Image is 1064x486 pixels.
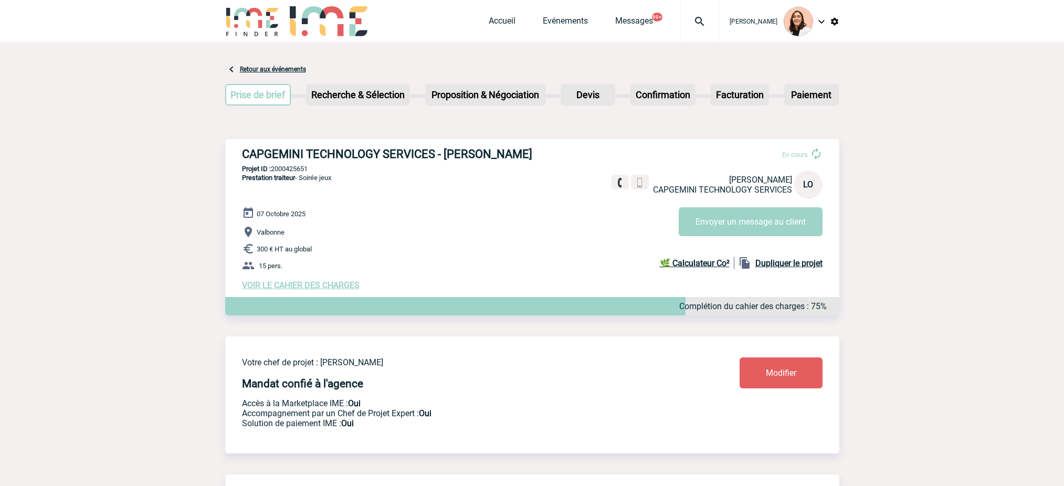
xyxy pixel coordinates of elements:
p: Proposition & Négociation [426,85,544,104]
b: Oui [419,408,431,418]
p: 2000425651 [225,165,839,173]
p: Conformité aux process achat client, Prise en charge de la facturation, Mutualisation de plusieur... [242,418,678,428]
span: 15 pers. [259,262,282,270]
img: portable.png [635,178,645,187]
p: Prestation payante [242,408,678,418]
span: 07 Octobre 2025 [257,210,305,218]
span: 300 € HT au global [257,245,312,253]
b: Projet ID : [242,165,271,173]
span: Modifier [766,368,796,378]
img: 129834-0.png [784,7,813,36]
button: 99+ [652,13,662,22]
p: Confirmation [631,85,694,104]
a: VOIR LE CAHIER DES CHARGES [242,280,360,290]
h3: CAPGEMINI TECHNOLOGY SERVICES - [PERSON_NAME] [242,147,557,161]
a: Evénements [543,16,588,30]
img: file_copy-black-24dp.png [739,257,751,269]
button: Envoyer un message au client [679,207,823,236]
span: CAPGEMINI TECHNOLOGY SERVICES [653,185,792,195]
b: Oui [348,398,361,408]
p: Paiement [785,85,838,104]
span: Valbonne [257,228,285,236]
b: Oui [341,418,354,428]
b: Dupliquer le projet [755,258,823,268]
img: fixe.png [615,178,625,187]
p: Votre chef de projet : [PERSON_NAME] [242,357,678,367]
img: IME-Finder [225,6,280,36]
p: Prise de brief [226,85,290,104]
span: [PERSON_NAME] [730,18,777,25]
b: 🌿 Calculateur Co² [660,258,730,268]
p: Recherche & Sélection [307,85,409,104]
p: Accès à la Marketplace IME : [242,398,678,408]
p: Facturation [712,85,768,104]
a: Messages [615,16,653,30]
a: Retour aux événements [240,66,306,73]
span: [PERSON_NAME] [729,175,792,185]
a: 🌿 Calculateur Co² [660,257,734,269]
span: LO [803,179,813,189]
a: Accueil [489,16,515,30]
span: - Soirée jeux [242,174,331,182]
h4: Mandat confié à l'agence [242,377,363,390]
p: Devis [562,85,614,104]
span: En cours [782,151,808,159]
span: Prestation traiteur [242,174,295,182]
